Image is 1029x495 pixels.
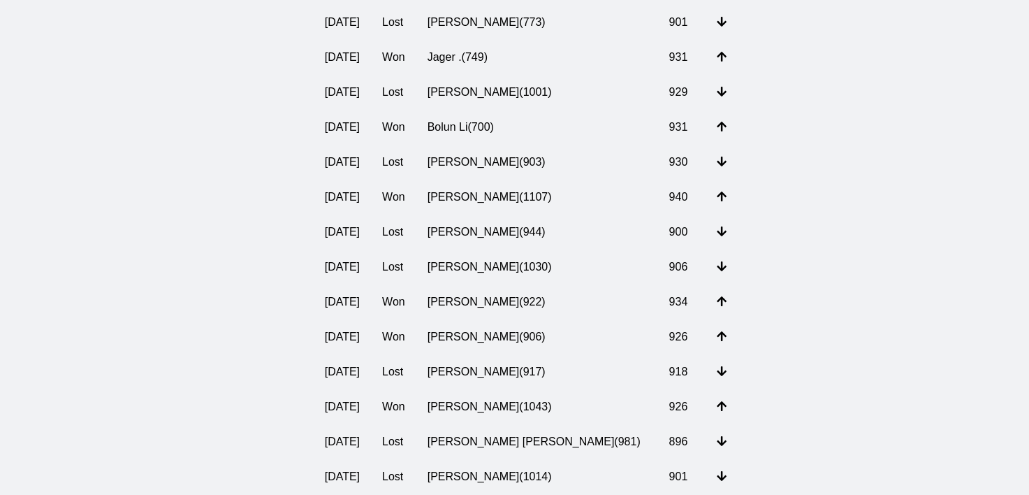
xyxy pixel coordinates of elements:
td: 931 [657,40,705,75]
td: [DATE] [314,215,371,250]
td: Won [371,389,416,424]
td: 918 [657,354,705,389]
td: Jager . ( 749 ) [416,40,658,75]
td: [PERSON_NAME] ( 1043 ) [416,389,658,424]
td: Lost [371,250,416,285]
td: Won [371,320,416,354]
td: [DATE] [314,424,371,459]
td: [DATE] [314,5,371,40]
td: 934 [657,285,705,320]
td: [PERSON_NAME] ( 1107 ) [416,180,658,215]
td: [PERSON_NAME] ( 917 ) [416,354,658,389]
td: Lost [371,145,416,180]
td: Lost [371,354,416,389]
td: Won [371,285,416,320]
td: Lost [371,424,416,459]
td: [DATE] [314,389,371,424]
td: 896 [657,424,705,459]
td: Lost [371,75,416,110]
td: [DATE] [314,320,371,354]
td: [PERSON_NAME] ( 1030 ) [416,250,658,285]
td: [DATE] [314,180,371,215]
td: [DATE] [314,110,371,145]
td: Won [371,180,416,215]
td: Bolun Li ( 700 ) [416,110,658,145]
td: 929 [657,75,705,110]
td: [PERSON_NAME] ( 1001 ) [416,75,658,110]
td: 926 [657,320,705,354]
td: Won [371,110,416,145]
td: 900 [657,215,705,250]
td: [PERSON_NAME] ( 1014 ) [416,459,658,494]
td: [DATE] [314,354,371,389]
td: [PERSON_NAME] ( 906 ) [416,320,658,354]
td: [DATE] [314,459,371,494]
td: 926 [657,389,705,424]
td: 930 [657,145,705,180]
td: [DATE] [314,250,371,285]
td: [PERSON_NAME] ( 903 ) [416,145,658,180]
td: [DATE] [314,75,371,110]
td: [PERSON_NAME] ( 922 ) [416,285,658,320]
td: Won [371,40,416,75]
td: 901 [657,5,705,40]
td: Lost [371,215,416,250]
td: [PERSON_NAME] ( 944 ) [416,215,658,250]
td: 931 [657,110,705,145]
td: Lost [371,5,416,40]
td: [PERSON_NAME] [PERSON_NAME] ( 981 ) [416,424,658,459]
td: [DATE] [314,145,371,180]
td: 940 [657,180,705,215]
td: [DATE] [314,40,371,75]
td: [DATE] [314,285,371,320]
td: Lost [371,459,416,494]
td: [PERSON_NAME] ( 773 ) [416,5,658,40]
td: 906 [657,250,705,285]
td: 901 [657,459,705,494]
